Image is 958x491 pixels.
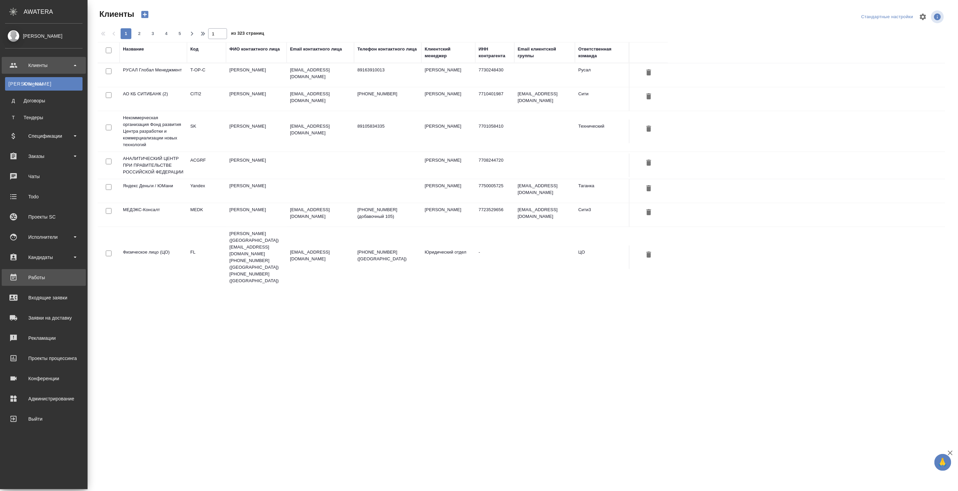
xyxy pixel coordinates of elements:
[5,373,83,384] div: Конференции
[148,30,158,37] span: 3
[643,91,654,103] button: Удалить
[2,330,86,347] a: Рекламации
[5,131,83,141] div: Спецификации
[290,206,351,220] p: [EMAIL_ADDRESS][DOMAIN_NAME]
[575,203,629,227] td: Сити3
[2,370,86,387] a: Конференции
[226,87,287,111] td: [PERSON_NAME]
[290,46,342,53] div: Email контактного лица
[8,80,79,87] div: Клиенты
[5,313,83,323] div: Заявки на доставку
[421,87,475,111] td: [PERSON_NAME]
[475,203,514,227] td: 7723529656
[187,179,226,203] td: Yandex
[2,309,86,326] a: Заявки на доставку
[5,212,83,222] div: Проекты SC
[226,227,287,288] td: [PERSON_NAME] ([GEOGRAPHIC_DATA]) [EMAIL_ADDRESS][DOMAIN_NAME] [PHONE_NUMBER] ([GEOGRAPHIC_DATA])...
[5,252,83,262] div: Кандидаты
[5,151,83,161] div: Заказы
[226,63,287,87] td: [PERSON_NAME]
[357,206,418,220] p: [PHONE_NUMBER] (добавочный 105)
[5,94,83,107] a: ДДоговоры
[174,28,185,39] button: 5
[514,203,575,227] td: [EMAIL_ADDRESS][DOMAIN_NAME]
[187,203,226,227] td: MEDK
[226,120,287,143] td: [PERSON_NAME]
[357,46,417,53] div: Телефон контактного лица
[5,333,83,343] div: Рекламации
[643,206,654,219] button: Удалить
[24,5,88,19] div: AWATERA
[421,63,475,87] td: [PERSON_NAME]
[5,232,83,242] div: Исполнители
[290,249,351,262] p: [EMAIL_ADDRESS][DOMAIN_NAME]
[174,30,185,37] span: 5
[475,245,514,269] td: -
[575,63,629,87] td: Русал
[357,67,418,73] p: 89163910013
[2,289,86,306] a: Входящие заявки
[475,120,514,143] td: 7701058410
[5,353,83,363] div: Проекты процессинга
[937,455,949,469] span: 🙏
[290,123,351,136] p: [EMAIL_ADDRESS][DOMAIN_NAME]
[120,203,187,227] td: МЕДЭКС-Консалт
[575,245,629,269] td: ЦО
[514,87,575,111] td: [EMAIL_ADDRESS][DOMAIN_NAME]
[290,91,351,104] p: [EMAIL_ADDRESS][DOMAIN_NAME]
[5,60,83,70] div: Клиенты
[421,154,475,177] td: [PERSON_NAME]
[357,123,418,130] p: 89105834335
[643,123,654,135] button: Удалить
[231,29,264,39] span: из 323 страниц
[123,46,144,53] div: Название
[134,30,145,37] span: 2
[98,9,134,20] span: Клиенты
[148,28,158,39] button: 3
[425,46,472,59] div: Клиентский менеджер
[187,87,226,111] td: CITI2
[5,77,83,91] a: [PERSON_NAME]Клиенты
[5,171,83,182] div: Чаты
[575,120,629,143] td: Технический
[134,28,145,39] button: 2
[475,179,514,203] td: 7750005725
[187,63,226,87] td: T-OP-C
[931,10,945,23] span: Посмотреть информацию
[5,414,83,424] div: Выйти
[5,293,83,303] div: Входящие заявки
[2,411,86,427] a: Выйти
[421,245,475,269] td: Юридический отдел
[5,32,83,40] div: [PERSON_NAME]
[479,46,511,59] div: ИНН контрагента
[421,179,475,203] td: [PERSON_NAME]
[190,46,198,53] div: Код
[137,9,153,20] button: Создать
[2,168,86,185] a: Чаты
[475,63,514,87] td: 7730248430
[5,192,83,202] div: Todo
[578,46,626,59] div: Ответственная команда
[120,63,187,87] td: РУСАЛ Глобал Менеджмент
[5,272,83,283] div: Работы
[2,208,86,225] a: Проекты SC
[120,245,187,269] td: Физическое лицо (ЦО)
[643,67,654,79] button: Удалить
[643,183,654,195] button: Удалить
[120,179,187,203] td: Яндекс Деньги / ЮМани
[2,350,86,367] a: Проекты процессинга
[575,87,629,111] td: Сити
[860,12,915,22] div: split button
[643,157,654,169] button: Удалить
[226,179,287,203] td: [PERSON_NAME]
[475,87,514,111] td: 7710401987
[229,46,280,53] div: ФИО контактного лица
[120,152,187,179] td: АНАЛИТИЧЕСКИЙ ЦЕНТР ПРИ ПРАВИТЕЛЬСТВЕ РОССИЙСКОЙ ФЕДЕРАЦИИ
[421,120,475,143] td: [PERSON_NAME]
[575,179,629,203] td: Таганка
[187,245,226,269] td: FL
[2,269,86,286] a: Работы
[357,91,418,97] p: [PHONE_NUMBER]
[290,67,351,80] p: [EMAIL_ADDRESS][DOMAIN_NAME]
[934,454,951,471] button: 🙏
